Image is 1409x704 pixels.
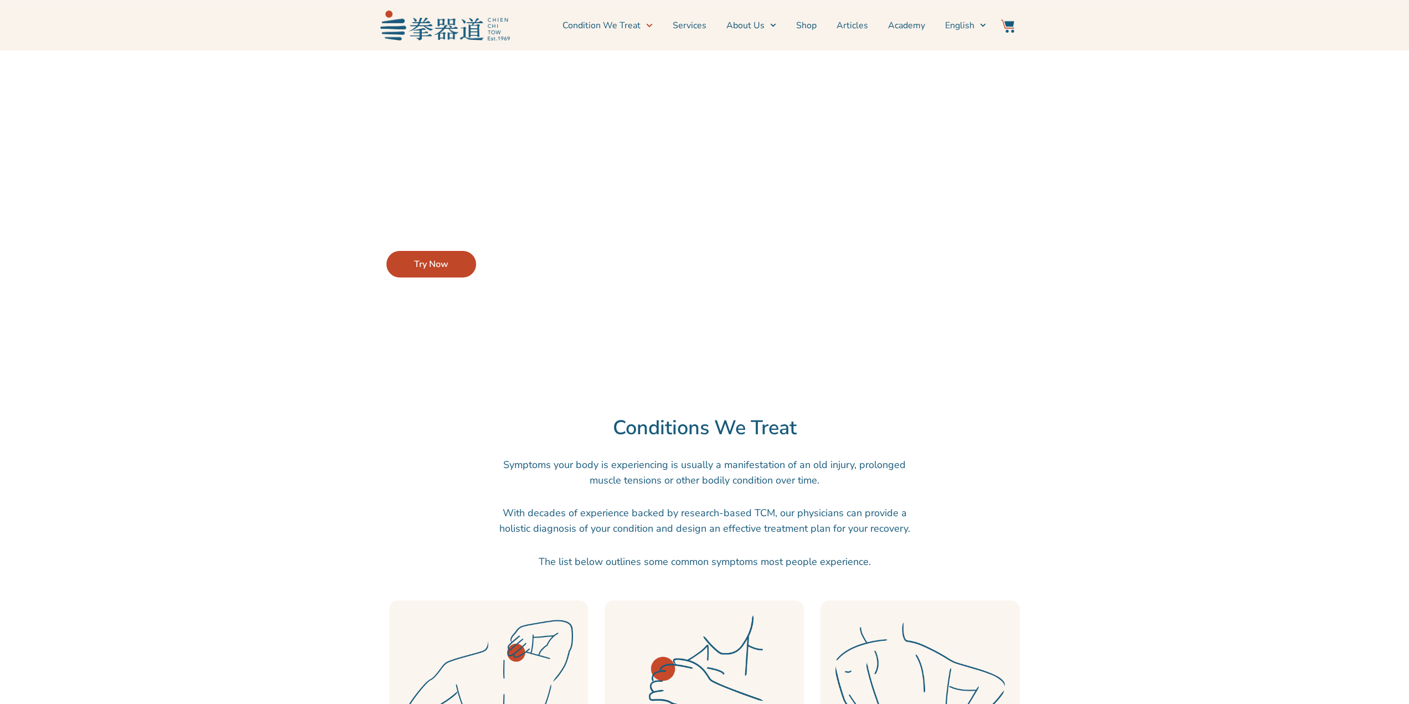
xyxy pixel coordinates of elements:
nav: Menu [515,12,986,39]
a: About Us [726,12,776,39]
p: With decades of experience backed by research-based TCM, our physicians can provide a holistic di... [497,505,912,536]
p: Symptoms your body is experiencing is usually a manifestation of an old injury, prolonged muscle ... [497,457,912,488]
a: English [945,12,986,39]
p: The list below outlines some common symptoms most people experience. [497,554,912,569]
a: Services [673,12,706,39]
a: Articles [837,12,868,39]
a: Academy [888,12,925,39]
h2: Conditions We Treat [312,416,1098,440]
img: Website Icon-03 [1001,19,1014,33]
span: Try Now [414,258,448,271]
a: Condition We Treat [562,12,652,39]
a: Shop [796,12,817,39]
span: English [945,19,974,32]
a: Try Now [386,251,476,278]
p: Let our Symptom Checker recommend effective treatments for your conditions. [386,191,634,222]
h2: Does something feel off? [386,156,634,180]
